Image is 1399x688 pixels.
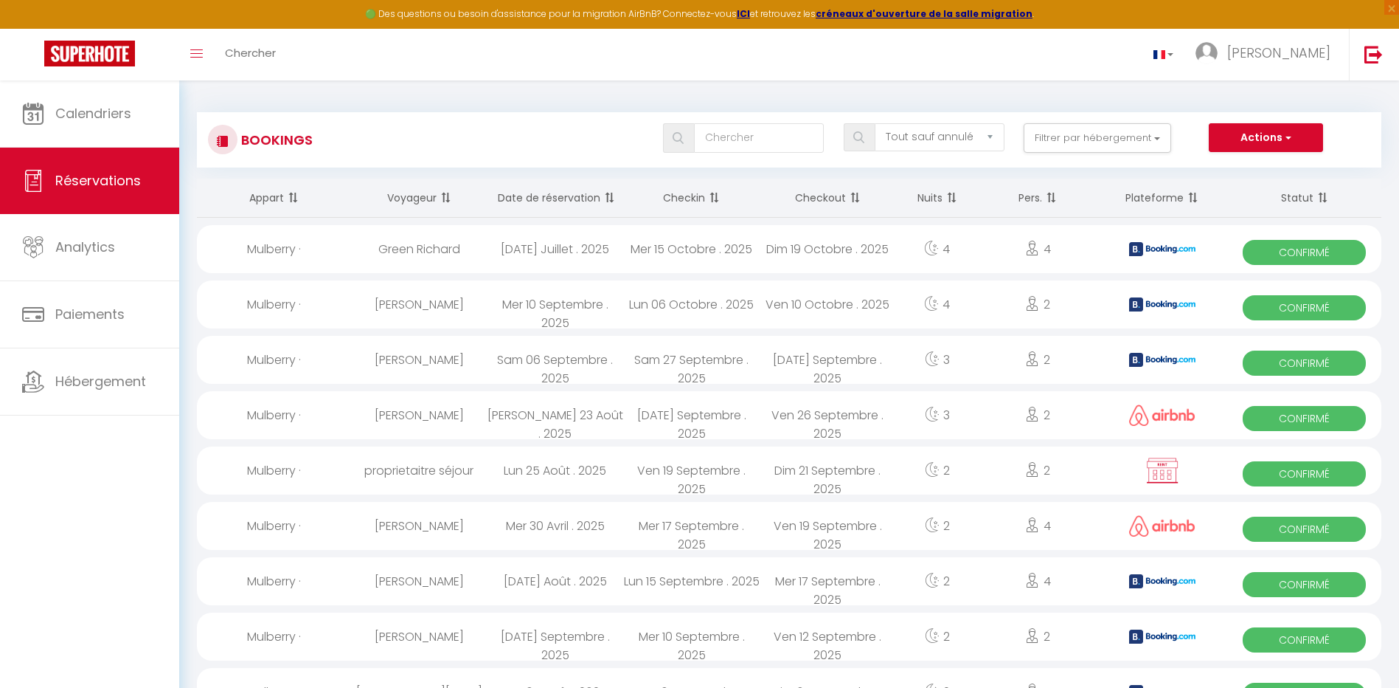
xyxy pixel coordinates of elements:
th: Sort by nights [896,179,979,218]
span: Paiements [55,305,125,323]
th: Sort by status [1227,179,1381,218]
button: Ouvrir le widget de chat LiveChat [12,6,56,50]
a: Chercher [214,29,287,80]
input: Chercher [694,123,825,153]
img: Super Booking [44,41,135,66]
span: Réservations [55,171,141,190]
img: ... [1195,42,1218,64]
th: Sort by rentals [197,179,351,218]
button: Filtrer par hébergement [1024,123,1171,153]
span: Calendriers [55,104,131,123]
th: Sort by people [979,179,1097,218]
span: Hébergement [55,372,146,391]
a: ... [PERSON_NAME] [1184,29,1349,80]
th: Sort by checkout [760,179,896,218]
th: Sort by guest [351,179,487,218]
h3: Bookings [237,123,313,156]
th: Sort by booking date [487,179,623,218]
span: Chercher [225,45,276,61]
a: ICI [737,7,750,20]
img: logout [1364,45,1383,63]
th: Sort by checkin [623,179,760,218]
th: Sort by channel [1097,179,1228,218]
button: Actions [1209,123,1322,153]
span: Analytics [55,238,115,256]
span: [PERSON_NAME] [1227,44,1330,62]
a: créneaux d'ouverture de la salle migration [816,7,1032,20]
